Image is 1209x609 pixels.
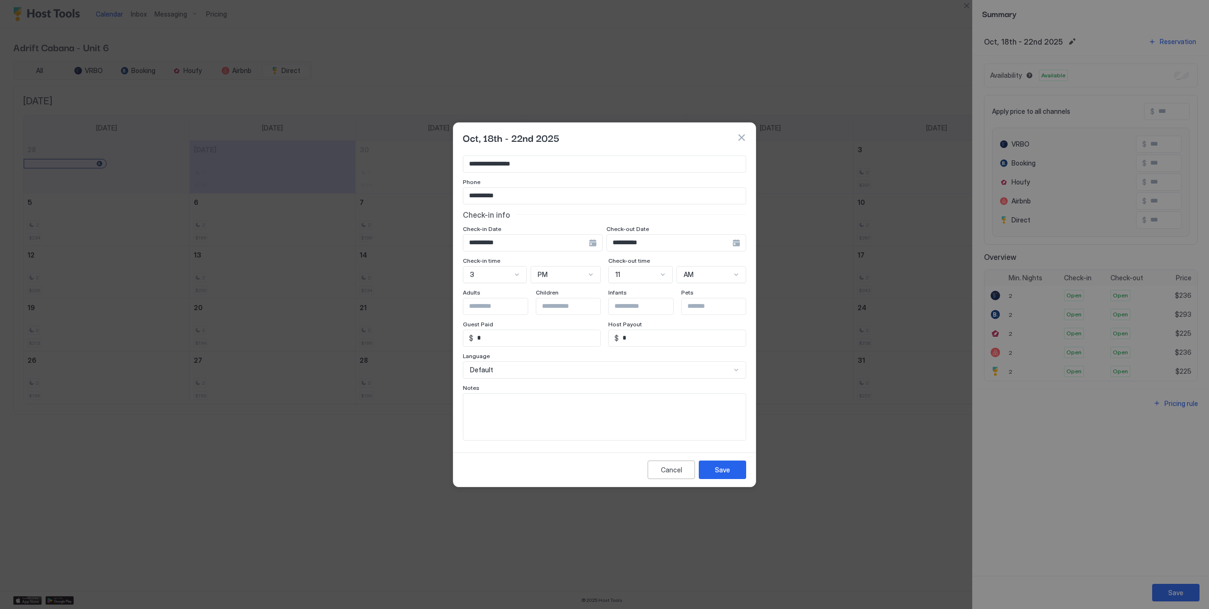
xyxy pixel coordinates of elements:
[463,188,746,204] input: Input Field
[615,270,620,279] span: 11
[608,321,642,328] span: Host Payout
[661,465,682,475] div: Cancel
[681,289,694,296] span: Pets
[608,289,627,296] span: Infants
[463,210,510,220] span: Check-in info
[606,225,649,232] span: Check-out Date
[715,465,730,475] div: Save
[470,366,493,374] span: Default
[463,225,501,232] span: Check-in Date
[463,394,746,440] textarea: Input Field
[536,289,559,296] span: Children
[614,334,619,342] span: $
[463,352,490,360] span: Language
[463,130,559,145] span: Oct, 18th - 22nd 2025
[609,298,686,314] input: Input Field
[463,298,541,314] input: Input Field
[463,384,479,391] span: Notes
[684,270,694,279] span: AM
[463,289,480,296] span: Adults
[619,330,746,346] input: Input Field
[463,156,746,172] input: Input Field
[538,270,548,279] span: PM
[536,298,614,314] input: Input Field
[682,298,759,314] input: Input Field
[463,257,500,264] span: Check-in time
[608,257,650,264] span: Check-out time
[463,235,589,251] input: Input Field
[463,321,493,328] span: Guest Paid
[469,334,473,342] span: $
[470,270,474,279] span: 3
[648,461,695,479] button: Cancel
[473,330,600,346] input: Input Field
[463,178,480,185] span: Phone
[607,235,732,251] input: Input Field
[699,461,746,479] button: Save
